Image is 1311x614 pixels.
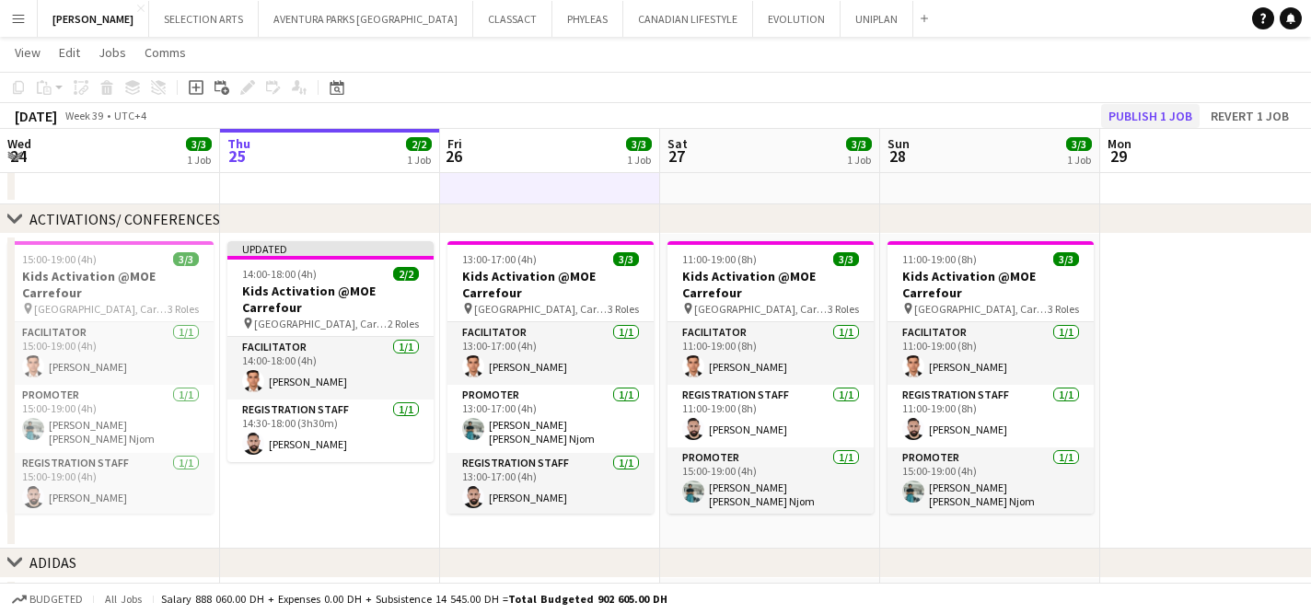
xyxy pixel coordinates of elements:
[552,1,623,37] button: PHYLEAS
[914,302,1048,316] span: [GEOGRAPHIC_DATA], Carrefour
[7,268,214,301] h3: Kids Activation @MOE Carrefour
[254,317,388,330] span: [GEOGRAPHIC_DATA], Carrefour
[5,145,31,167] span: 24
[137,41,193,64] a: Comms
[406,137,432,151] span: 2/2
[242,267,317,281] span: 14:00-18:00 (4h)
[9,589,86,609] button: Budgeted
[1105,145,1131,167] span: 29
[667,241,874,514] app-job-card: 11:00-19:00 (8h)3/3Kids Activation @MOE Carrefour [GEOGRAPHIC_DATA], Carrefour3 RolesFacilitator1...
[52,41,87,64] a: Edit
[888,268,1094,301] h3: Kids Activation @MOE Carrefour
[665,145,688,167] span: 27
[225,145,250,167] span: 25
[22,252,97,266] span: 15:00-19:00 (4h)
[259,1,473,37] button: AVENTURA PARKS [GEOGRAPHIC_DATA]
[447,268,654,301] h3: Kids Activation @MOE Carrefour
[1108,135,1131,152] span: Mon
[473,1,552,37] button: CLASSACT
[888,447,1094,516] app-card-role: Promoter1/115:00-19:00 (4h)[PERSON_NAME] [PERSON_NAME] Njom
[1066,137,1092,151] span: 3/3
[15,44,41,61] span: View
[1053,252,1079,266] span: 3/3
[667,322,874,385] app-card-role: Facilitator1/111:00-19:00 (8h)[PERSON_NAME]
[227,135,250,152] span: Thu
[846,137,872,151] span: 3/3
[447,453,654,516] app-card-role: Registration Staff1/113:00-17:00 (4h)[PERSON_NAME]
[29,593,83,606] span: Budgeted
[227,241,434,462] app-job-card: Updated14:00-18:00 (4h)2/2Kids Activation @MOE Carrefour [GEOGRAPHIC_DATA], Carrefour2 RolesFacil...
[753,1,841,37] button: EVOLUTION
[61,109,107,122] span: Week 39
[888,241,1094,514] app-job-card: 11:00-19:00 (8h)3/3Kids Activation @MOE Carrefour [GEOGRAPHIC_DATA], Carrefour3 RolesFacilitator1...
[667,447,874,516] app-card-role: Promoter1/115:00-19:00 (4h)[PERSON_NAME] [PERSON_NAME] Njom
[168,302,199,316] span: 3 Roles
[885,145,910,167] span: 28
[7,41,48,64] a: View
[1067,153,1091,167] div: 1 Job
[91,41,133,64] a: Jobs
[1101,104,1200,128] button: Publish 1 job
[888,135,910,152] span: Sun
[462,252,537,266] span: 13:00-17:00 (4h)
[667,135,688,152] span: Sat
[101,592,145,606] span: All jobs
[388,317,419,330] span: 2 Roles
[227,337,434,400] app-card-role: Facilitator1/114:00-18:00 (4h)[PERSON_NAME]
[186,137,212,151] span: 3/3
[59,44,80,61] span: Edit
[173,252,199,266] span: 3/3
[474,302,608,316] span: [GEOGRAPHIC_DATA], Carrefour
[847,153,871,167] div: 1 Job
[608,302,639,316] span: 3 Roles
[7,135,31,152] span: Wed
[667,385,874,447] app-card-role: Registration Staff1/111:00-19:00 (8h)[PERSON_NAME]
[227,241,434,256] div: Updated
[1048,302,1079,316] span: 3 Roles
[7,241,214,514] app-job-card: 15:00-19:00 (4h)3/3Kids Activation @MOE Carrefour [GEOGRAPHIC_DATA], Carrefour3 RolesFacilitator1...
[7,453,214,516] app-card-role: Registration Staff1/115:00-19:00 (4h)[PERSON_NAME]
[902,252,977,266] span: 11:00-19:00 (8h)
[29,553,76,572] div: ADIDAS
[694,302,828,316] span: [GEOGRAPHIC_DATA], Carrefour
[227,283,434,316] h3: Kids Activation @MOE Carrefour
[613,252,639,266] span: 3/3
[888,322,1094,385] app-card-role: Facilitator1/111:00-19:00 (8h)[PERSON_NAME]
[114,109,146,122] div: UTC+4
[99,44,126,61] span: Jobs
[626,137,652,151] span: 3/3
[1203,104,1296,128] button: Revert 1 job
[161,592,667,606] div: Salary 888 060.00 DH + Expenses 0.00 DH + Subsistence 14 545.00 DH =
[508,592,667,606] span: Total Budgeted 902 605.00 DH
[34,302,168,316] span: [GEOGRAPHIC_DATA], Carrefour
[833,252,859,266] span: 3/3
[149,1,259,37] button: SELECTION ARTS
[841,1,913,37] button: UNIPLAN
[145,44,186,61] span: Comms
[15,107,57,125] div: [DATE]
[888,385,1094,447] app-card-role: Registration Staff1/111:00-19:00 (8h)[PERSON_NAME]
[447,241,654,514] app-job-card: 13:00-17:00 (4h)3/3Kids Activation @MOE Carrefour [GEOGRAPHIC_DATA], Carrefour3 RolesFacilitator1...
[623,1,753,37] button: CANADIAN LIFESTYLE
[828,302,859,316] span: 3 Roles
[682,252,757,266] span: 11:00-19:00 (8h)
[667,268,874,301] h3: Kids Activation @MOE Carrefour
[227,400,434,462] app-card-role: Registration Staff1/114:30-18:00 (3h30m)[PERSON_NAME]
[445,145,462,167] span: 26
[7,322,214,385] app-card-role: Facilitator1/115:00-19:00 (4h)[PERSON_NAME]
[29,210,220,228] div: ACTIVATIONS/ CONFERENCES
[407,153,431,167] div: 1 Job
[447,135,462,152] span: Fri
[447,385,654,453] app-card-role: Promoter1/113:00-17:00 (4h)[PERSON_NAME] [PERSON_NAME] Njom
[393,267,419,281] span: 2/2
[187,153,211,167] div: 1 Job
[38,1,149,37] button: [PERSON_NAME]
[627,153,651,167] div: 1 Job
[7,385,214,453] app-card-role: Promoter1/115:00-19:00 (4h)[PERSON_NAME] [PERSON_NAME] Njom
[447,322,654,385] app-card-role: Facilitator1/113:00-17:00 (4h)[PERSON_NAME]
